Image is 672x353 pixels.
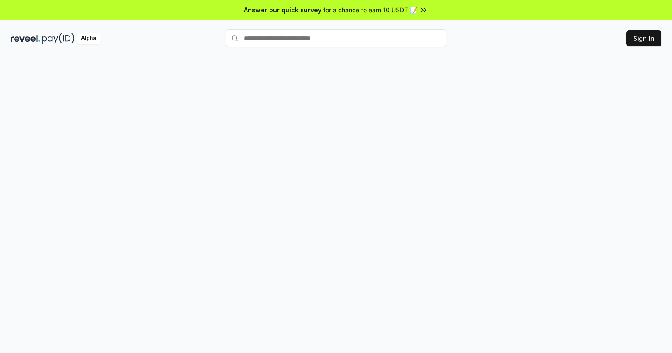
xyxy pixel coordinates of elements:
img: reveel_dark [11,33,40,44]
img: pay_id [42,33,74,44]
button: Sign In [626,30,661,46]
span: for a chance to earn 10 USDT 📝 [323,5,417,15]
span: Answer our quick survey [244,5,321,15]
div: Alpha [76,33,101,44]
